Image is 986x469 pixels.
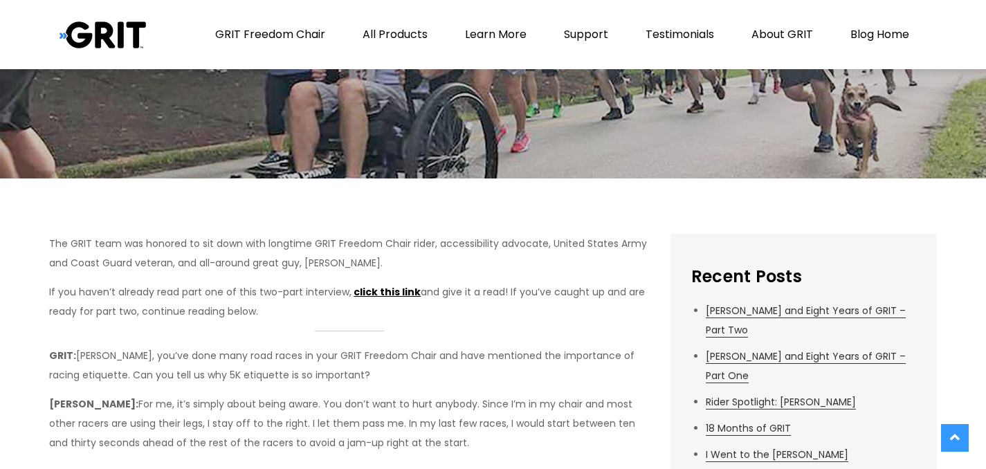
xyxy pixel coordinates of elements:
p: The GRIT team was honored to sit down with longtime GRIT Freedom Chair rider, accessibility advoc... [49,234,650,273]
strong: GRIT: [49,349,76,362]
a: [PERSON_NAME] and Eight Years of GRIT – Part Two [706,304,906,338]
strong: [PERSON_NAME]: [49,397,138,411]
a: I Went to the [PERSON_NAME] [706,448,848,462]
p: [PERSON_NAME], you’ve done many road races in your GRIT Freedom Chair and have mentioned the impo... [49,346,650,385]
img: Grit Blog [60,21,146,49]
a: Rider Spotlight: [PERSON_NAME] [706,395,856,410]
a: 18 Months of GRIT [706,421,791,436]
a: [PERSON_NAME] and Eight Years of GRIT – Part One [706,349,906,383]
a: click this link [354,285,421,299]
p: If you haven’t already read part one of this two-part interview, and give it a read! If you’ve ca... [49,282,650,321]
p: For me, it’s simply about being aware. You don’t want to hurt anybody. Since I’m in my chair and ... [49,394,650,452]
h2: Recent Posts [691,266,916,287]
